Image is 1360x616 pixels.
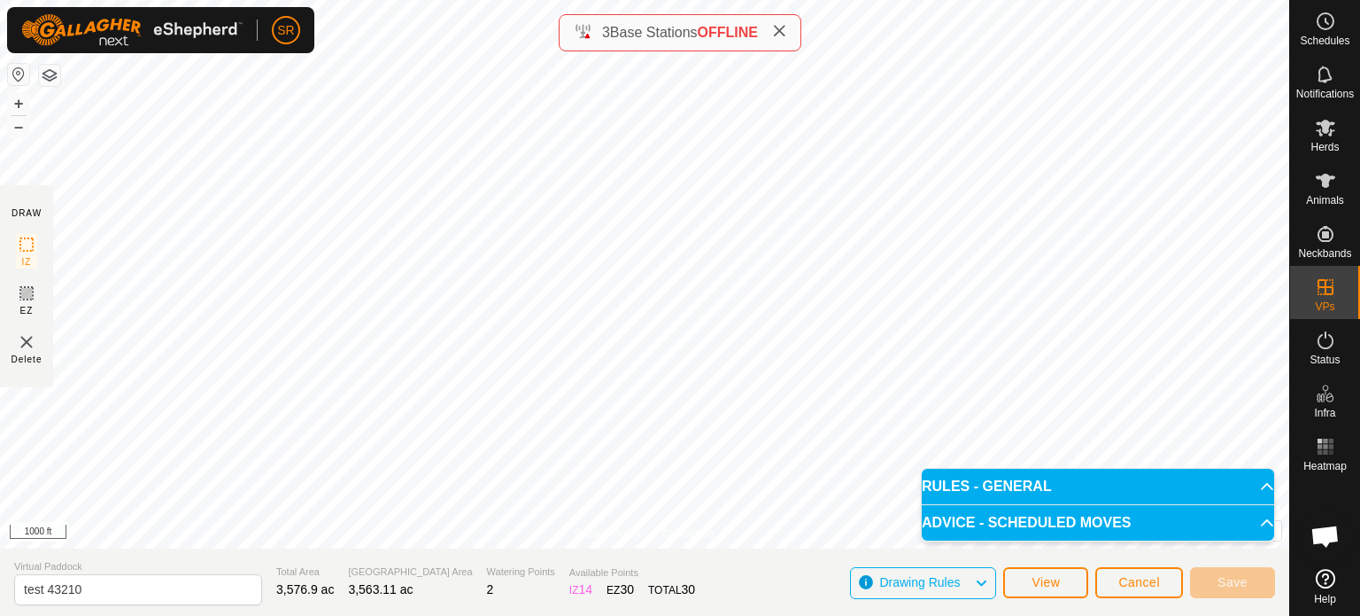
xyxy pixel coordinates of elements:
[16,331,37,353] img: VP
[579,582,593,597] span: 14
[277,21,294,40] span: SR
[487,565,555,580] span: Watering Points
[662,526,715,542] a: Contact Us
[12,207,42,220] div: DRAW
[1118,575,1160,589] span: Cancel
[1306,195,1344,206] span: Animals
[610,25,698,40] span: Base Stations
[1032,575,1060,589] span: View
[8,116,29,137] button: –
[1310,142,1339,152] span: Herds
[8,64,29,85] button: Reset Map
[682,582,696,597] span: 30
[1298,248,1351,259] span: Neckbands
[1217,575,1248,589] span: Save
[12,353,42,366] span: Delete
[879,575,960,589] span: Drawing Rules
[922,505,1274,541] p-accordion-header: ADVICE - SCHEDULED MOVES
[1299,510,1352,563] a: Open chat
[348,582,413,597] span: 3,563.11 ac
[620,582,634,597] span: 30
[39,65,60,86] button: Map Layers
[922,516,1131,530] span: ADVICE - SCHEDULED MOVES
[602,25,610,40] span: 3
[922,480,1052,494] span: RULES - GENERAL
[922,469,1274,504] p-accordion-header: RULES - GENERAL
[607,581,634,599] div: EZ
[648,581,695,599] div: TOTAL
[575,526,641,542] a: Privacy Policy
[20,304,34,317] span: EZ
[276,582,334,597] span: 3,576.9 ac
[14,559,262,574] span: Virtual Paddock
[1303,461,1347,472] span: Heatmap
[1190,567,1275,598] button: Save
[21,14,243,46] img: Gallagher Logo
[1314,408,1335,418] span: Infra
[1003,567,1088,598] button: View
[569,581,592,599] div: IZ
[1314,594,1336,604] span: Help
[1300,35,1349,46] span: Schedules
[276,565,334,580] span: Total Area
[487,582,494,597] span: 2
[698,25,758,40] span: OFFLINE
[1315,301,1334,312] span: VPs
[1290,562,1360,612] a: Help
[8,93,29,114] button: +
[1310,355,1340,365] span: Status
[22,255,32,269] span: IZ
[569,565,695,581] span: Available Points
[1095,567,1183,598] button: Cancel
[1296,89,1354,99] span: Notifications
[348,565,472,580] span: [GEOGRAPHIC_DATA] Area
